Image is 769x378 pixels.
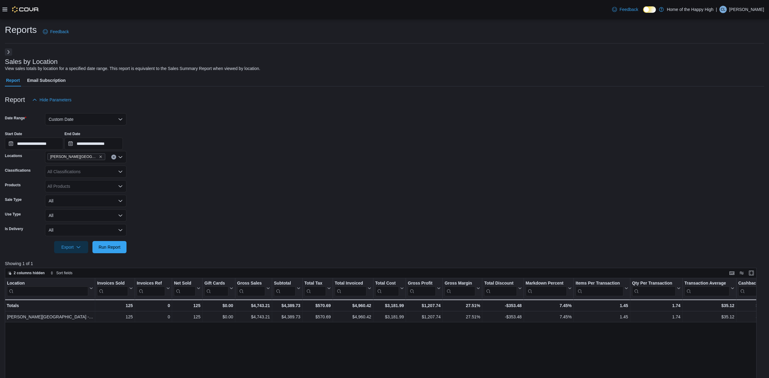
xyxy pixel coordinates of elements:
button: Open list of options [118,169,123,174]
div: $4,960.42 [335,313,371,320]
div: 125 [174,302,200,309]
span: 2 columns hidden [14,271,45,275]
div: 125 [97,313,133,320]
label: Sale Type [5,197,22,202]
label: Products [5,183,21,187]
button: Net Sold [174,281,200,296]
div: 1.45 [576,313,628,320]
div: Subtotal [274,281,296,296]
div: -$353.48 [484,313,521,320]
span: Sort fields [56,271,72,275]
span: Hide Parameters [40,97,71,103]
button: Clear input [111,155,116,159]
h1: Reports [5,24,37,36]
div: Gross Profit [408,281,436,296]
div: Gross Sales [237,281,265,296]
button: Cashback [738,281,767,296]
div: [PERSON_NAME][GEOGRAPHIC_DATA] - Fire & Flower [7,313,93,320]
button: Open list of options [118,184,123,189]
button: Run Report [92,241,126,253]
div: Total Discount [484,281,517,286]
button: Invoices Sold [97,281,133,296]
div: Qty Per Transaction [632,281,676,296]
label: Date Range [5,116,26,121]
span: CL [721,6,725,13]
p: | [716,6,717,13]
div: $4,960.42 [335,302,371,309]
div: 7.45% [526,313,572,320]
div: Gross Margin [445,281,475,296]
div: $570.69 [304,313,331,320]
div: Invoices Sold [97,281,128,296]
div: Total Cost [375,281,399,286]
a: Feedback [40,26,71,38]
div: Markdown Percent [526,281,567,286]
button: 2 columns hidden [5,269,47,277]
div: Items Per Transaction [576,281,623,286]
button: Total Tax [304,281,331,296]
div: $4,743.21 [237,313,270,320]
h3: Report [5,96,25,103]
div: Invoices Ref [137,281,165,296]
label: Start Date [5,131,22,136]
div: 27.51% [445,313,480,320]
div: 7.45% [526,302,572,309]
div: Gift Card Sales [204,281,228,296]
label: Classifications [5,168,31,173]
div: $3,181.99 [375,302,404,309]
div: -$353.48 [484,302,521,309]
div: Total Tax [304,281,326,296]
div: Gift Cards [204,281,228,286]
div: Gross Sales [237,281,265,286]
h3: Sales by Location [5,58,58,65]
div: Location [7,281,88,286]
div: Total Invoiced [335,281,366,296]
div: Net Sold [174,281,196,296]
input: Dark Mode [643,6,656,13]
div: 1.45 [576,302,628,309]
div: Transaction Average [684,281,729,286]
button: Markdown Percent [526,281,572,296]
div: $4,389.73 [274,313,300,320]
a: Feedback [610,3,640,16]
button: Next [5,48,12,56]
div: $35.12 [684,302,734,309]
button: Qty Per Transaction [632,281,681,296]
div: 27.51% [445,302,480,309]
button: All [45,224,126,236]
span: Email Subscription [27,74,66,86]
button: Gift Cards [204,281,233,296]
div: $0.00 [204,302,233,309]
div: Total Discount [484,281,517,296]
button: Open list of options [118,155,123,159]
div: $0.00 [738,302,767,309]
div: Colin Lewis [719,6,727,13]
span: Run Report [99,244,120,250]
div: 125 [97,302,133,309]
input: Press the down key to open a popover containing a calendar. [64,138,123,150]
div: View sales totals by location for a specified date range. This report is equivalent to the Sales ... [5,65,260,72]
label: Locations [5,153,22,158]
button: Gross Sales [237,281,270,296]
button: Total Cost [375,281,404,296]
div: Items Per Transaction [576,281,623,296]
div: $3,181.99 [375,313,404,320]
div: Invoices Ref [137,281,165,286]
input: Press the down key to open a popover containing a calendar. [5,138,63,150]
label: Is Delivery [5,226,23,231]
div: Total Cost [375,281,399,296]
div: Transaction Average [684,281,729,296]
div: 125 [174,313,200,320]
button: Total Invoiced [335,281,371,296]
div: $4,389.73 [274,302,300,309]
p: [PERSON_NAME] [729,6,764,13]
button: Items Per Transaction [576,281,628,296]
div: Total Invoiced [335,281,366,286]
label: End Date [64,131,80,136]
button: Display options [738,269,745,277]
img: Cova [12,6,39,12]
div: 0 [137,313,170,320]
button: Export [54,241,88,253]
button: All [45,195,126,207]
span: Export [58,241,85,253]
